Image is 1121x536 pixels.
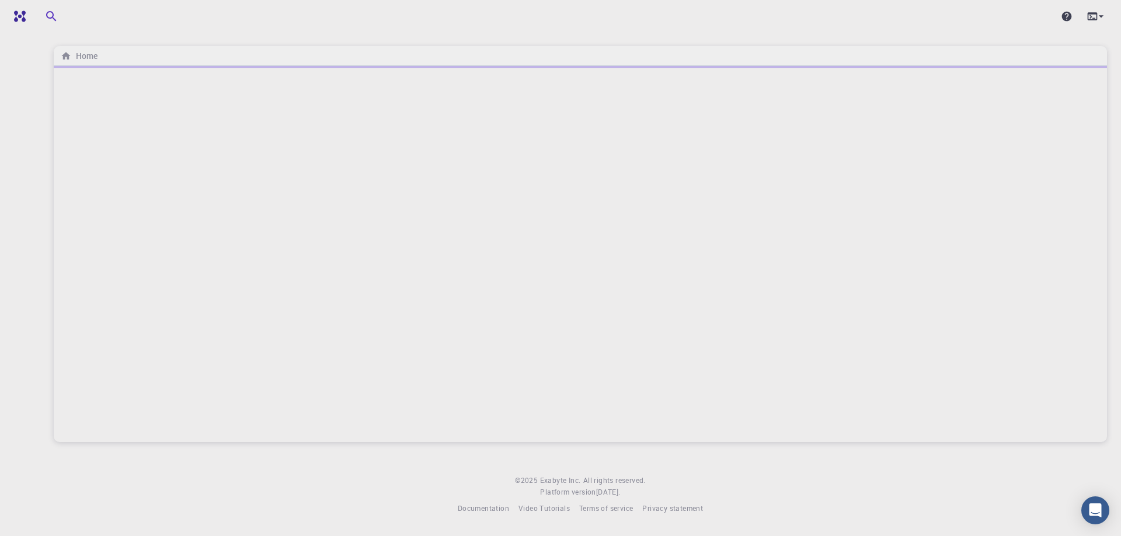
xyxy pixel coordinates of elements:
[596,487,621,496] span: [DATE] .
[583,475,646,486] span: All rights reserved.
[579,503,633,514] a: Terms of service
[642,503,703,514] a: Privacy statement
[540,486,596,498] span: Platform version
[1081,496,1109,524] div: Open Intercom Messenger
[540,475,581,486] a: Exabyte Inc.
[515,475,539,486] span: © 2025
[518,503,570,514] a: Video Tutorials
[9,10,26,22] img: logo
[71,50,98,62] h6: Home
[458,503,509,514] a: Documentation
[642,503,703,513] span: Privacy statement
[518,503,570,513] span: Video Tutorials
[596,486,621,498] a: [DATE].
[458,503,509,513] span: Documentation
[58,50,100,62] nav: breadcrumb
[579,503,633,513] span: Terms of service
[540,475,581,485] span: Exabyte Inc.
